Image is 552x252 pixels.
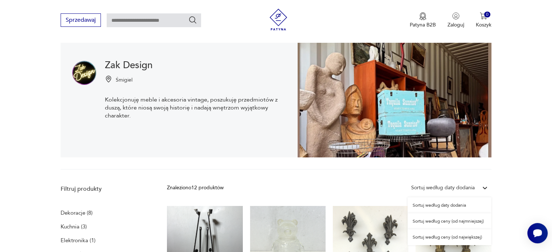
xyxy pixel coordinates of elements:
img: Patyna - sklep z meblami i dekoracjami vintage [267,9,289,30]
a: Dekoracje (8) [61,208,93,218]
p: Kolekcjonuję meble i akcesoria vintage, poszukuję przedmiotów z duszą, które niosą swoją historię... [105,96,286,120]
div: 0 [484,12,490,18]
a: Ikona medaluPatyna B2B [410,12,436,28]
img: Ikonka użytkownika [452,12,459,20]
img: Ikona medalu [419,12,426,20]
img: Zak Design [72,61,96,85]
div: Znaleziono 12 produktów [167,184,224,192]
p: Koszyk [476,21,491,28]
p: Zaloguj [447,21,464,28]
a: Sprzedawaj [61,18,101,23]
p: Filtruj produkty [61,185,150,193]
button: 0Koszyk [476,12,491,28]
div: Sortuj według ceny (od najmniejszej) [408,213,491,229]
button: Zaloguj [447,12,464,28]
button: Sprzedawaj [61,13,101,27]
iframe: Smartsupp widget button [527,223,548,243]
button: Szukaj [188,16,197,24]
div: Sortuj według ceny (od największej) [408,229,491,245]
img: Ikona koszyka [480,12,487,20]
button: Patyna B2B [410,12,436,28]
img: Ikonka pinezki mapy [105,75,112,83]
p: Śmigiel [116,77,132,83]
h1: Zak Design [105,61,286,70]
div: Sortuj według daty dodania [411,184,475,192]
p: Patyna B2B [410,21,436,28]
img: Zak Design [298,43,491,157]
a: Elektronika (1) [61,235,95,245]
div: Sortuj według daty dodania [408,197,491,213]
a: Kuchnia (3) [61,222,87,232]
